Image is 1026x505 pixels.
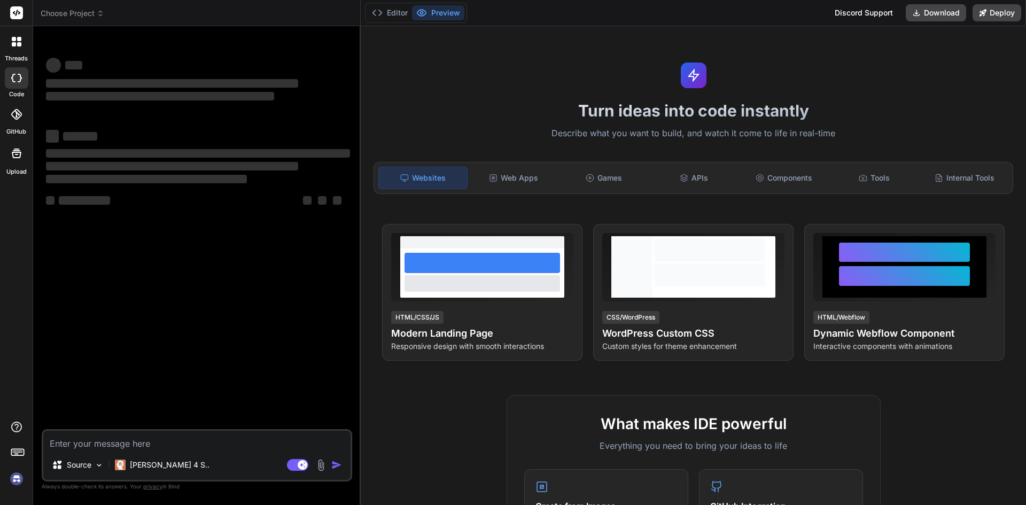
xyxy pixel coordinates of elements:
[59,196,110,205] span: ‌
[391,341,573,352] p: Responsive design with smooth interactions
[412,5,464,20] button: Preview
[333,196,341,205] span: ‌
[813,326,996,341] h4: Dynamic Webflow Component
[602,326,784,341] h4: WordPress Custom CSS
[5,54,28,63] label: threads
[470,167,558,189] div: Web Apps
[115,460,126,470] img: Claude 4 Sonnet
[367,101,1020,120] h1: Turn ideas into code instantly
[95,461,104,470] img: Pick Models
[46,162,298,170] span: ‌
[391,326,573,341] h4: Modern Landing Page
[6,127,26,136] label: GitHub
[378,167,468,189] div: Websites
[6,167,27,176] label: Upload
[920,167,1008,189] div: Internal Tools
[368,5,412,20] button: Editor
[524,413,863,435] h2: What makes IDE powerful
[63,132,97,141] span: ‌
[46,130,59,143] span: ‌
[65,61,82,69] span: ‌
[315,459,327,471] img: attachment
[46,149,350,158] span: ‌
[906,4,966,21] button: Download
[391,311,444,324] div: HTML/CSS/JS
[303,196,312,205] span: ‌
[367,127,1020,141] p: Describe what you want to build, and watch it come to life in real-time
[828,4,899,21] div: Discord Support
[46,79,298,88] span: ‌
[42,481,352,492] p: Always double-check its answers. Your in Bind
[650,167,738,189] div: APIs
[7,470,26,488] img: signin
[67,460,91,470] p: Source
[524,439,863,452] p: Everything you need to bring your ideas to life
[46,175,247,183] span: ‌
[602,311,659,324] div: CSS/WordPress
[143,483,162,490] span: privacy
[740,167,828,189] div: Components
[130,460,209,470] p: [PERSON_NAME] 4 S..
[830,167,919,189] div: Tools
[813,341,996,352] p: Interactive components with animations
[973,4,1021,21] button: Deploy
[560,167,648,189] div: Games
[318,196,327,205] span: ‌
[41,8,104,19] span: Choose Project
[9,90,24,99] label: code
[46,58,61,73] span: ‌
[331,460,342,470] img: icon
[602,341,784,352] p: Custom styles for theme enhancement
[46,92,274,100] span: ‌
[813,311,869,324] div: HTML/Webflow
[46,196,55,205] span: ‌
